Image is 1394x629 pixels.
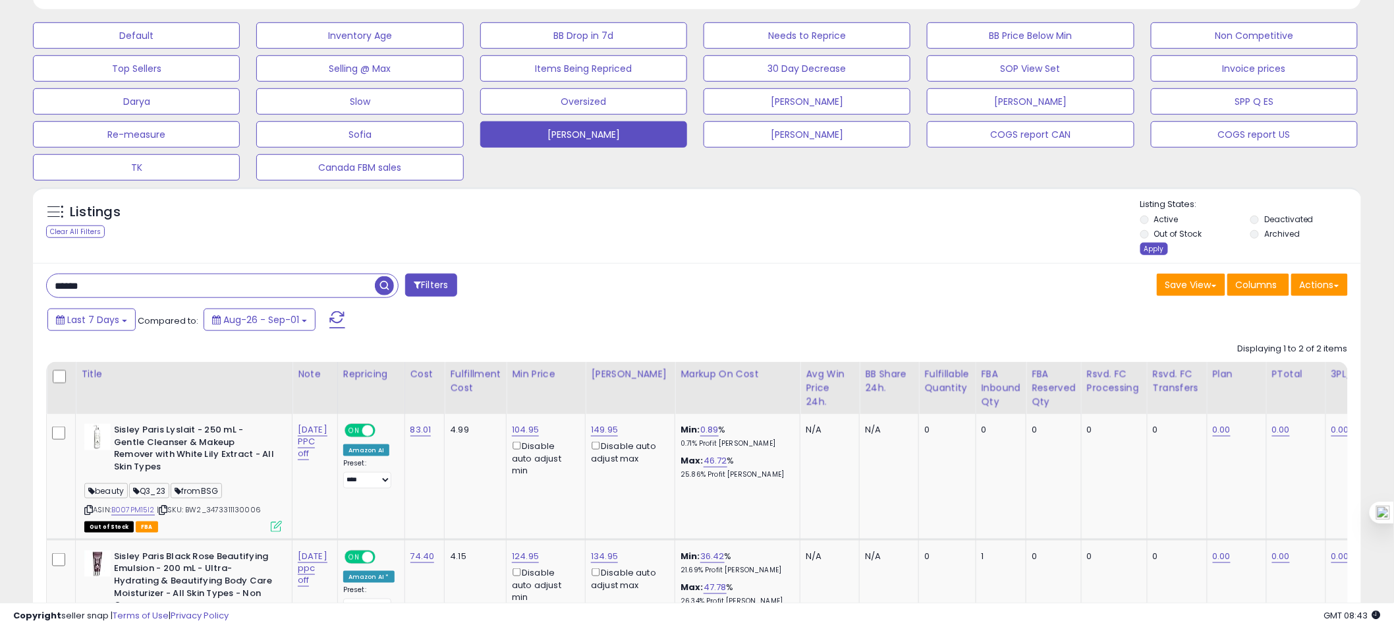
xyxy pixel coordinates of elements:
a: 124.95 [512,550,539,563]
a: 0.00 [1331,550,1350,563]
button: Re-measure [33,121,240,148]
a: 74.40 [410,550,435,563]
span: fromBSG [171,483,222,498]
img: one_i.png [1376,506,1390,520]
th: CSV column name: cust_attr_3_3PL_Stock [1325,362,1388,414]
div: % [681,455,790,479]
div: BB Share 24h. [865,367,913,395]
button: [PERSON_NAME] [704,121,910,148]
div: seller snap | | [13,610,229,622]
h5: Listings [70,203,121,222]
a: [DATE] ppc off [298,550,327,587]
span: Last 7 Days [67,313,119,326]
button: Oversized [480,88,687,115]
img: 31yYnjdsZvL._SL40_.jpg [84,551,111,577]
div: N/A [806,424,849,436]
a: Terms of Use [113,609,169,622]
div: Rsvd. FC Transfers [1153,367,1202,395]
button: Canada FBM sales [256,154,463,181]
div: Note [298,367,332,381]
div: 0 [1087,551,1137,562]
button: Columns [1227,274,1289,296]
button: Selling @ Max [256,55,463,82]
button: [PERSON_NAME] [927,88,1134,115]
label: Deactivated [1264,214,1314,225]
strong: Copyright [13,609,61,622]
div: Avg Win Price 24h. [806,367,854,409]
div: 0 [924,551,965,562]
a: 46.72 [704,454,727,467]
button: Slow [256,88,463,115]
button: Invoice prices [1151,55,1358,82]
button: Filters [405,274,457,297]
button: Inventory Age [256,22,463,49]
label: Active [1154,214,1179,225]
div: Displaying 1 to 2 of 2 items [1238,343,1348,355]
p: 0.71% Profit [PERSON_NAME] [681,439,790,448]
th: CSV column name: cust_attr_1_PTotal [1266,362,1325,414]
span: beauty [84,483,128,498]
button: COGS report CAN [927,121,1134,148]
label: Out of Stock [1154,228,1202,239]
button: [PERSON_NAME] [704,88,910,115]
div: Amazon AI * [343,571,395,583]
a: 149.95 [591,423,618,436]
button: 30 Day Decrease [704,55,910,82]
a: 134.95 [591,550,618,563]
div: % [681,551,790,575]
span: ON [346,425,362,436]
th: CSV column name: cust_attr_5_Plan [1207,362,1266,414]
div: 0 [1153,424,1197,436]
th: The percentage added to the cost of goods (COGS) that forms the calculator for Min & Max prices. [675,362,800,414]
span: ON [346,551,362,562]
span: OFF [374,425,395,436]
a: 0.89 [700,423,719,436]
div: 0 [1087,424,1137,436]
div: 0 [1032,424,1071,436]
span: Q3_23 [129,483,169,498]
a: 104.95 [512,423,539,436]
div: N/A [865,424,908,436]
b: Sisley Paris Lyslait - 250 mL - Gentle Cleanser & Makeup Remover with White Lily Extract - All Sk... [114,424,274,476]
div: Title [81,367,287,381]
span: Compared to: [138,314,198,327]
button: SOP View Set [927,55,1134,82]
button: SPP Q ES [1151,88,1358,115]
a: 36.42 [700,550,725,563]
button: Non Competitive [1151,22,1358,49]
a: 0.00 [1213,550,1231,563]
div: 0 [1153,551,1197,562]
div: % [681,582,790,606]
b: Max: [681,454,704,467]
div: ASIN: [84,424,282,531]
div: Amazon AI [343,444,389,456]
div: % [681,424,790,448]
label: Archived [1264,228,1300,239]
div: Repricing [343,367,399,381]
b: Sisley Paris Black Rose Beautifying Emulsion - 200 mL - Ultra-Hydrating & Beautifying Body Care M... [114,551,274,615]
a: [DATE] PPC off [298,423,327,460]
div: 0 [1032,551,1071,562]
a: 0.00 [1213,423,1231,436]
div: PTotal [1272,367,1320,381]
div: 4.99 [450,424,496,436]
button: Default [33,22,240,49]
a: 0.00 [1272,550,1291,563]
div: Apply [1140,243,1168,255]
div: Preset: [343,585,395,615]
p: 21.69% Profit [PERSON_NAME] [681,566,790,575]
div: FBA Reserved Qty [1032,367,1076,409]
button: COGS report US [1151,121,1358,148]
span: | SKU: BW2_3473311130006 [157,504,261,515]
div: 3PL_Stock [1331,367,1383,381]
div: 1 [982,551,1017,562]
span: FBA [136,522,158,533]
div: Disable auto adjust min [512,439,575,477]
button: Top Sellers [33,55,240,82]
div: N/A [865,551,908,562]
div: Clear All Filters [46,225,105,238]
button: [PERSON_NAME] [480,121,687,148]
div: Disable auto adjust max [591,566,665,591]
button: Items Being Repriced [480,55,687,82]
div: Rsvd. FC Processing [1087,367,1142,395]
